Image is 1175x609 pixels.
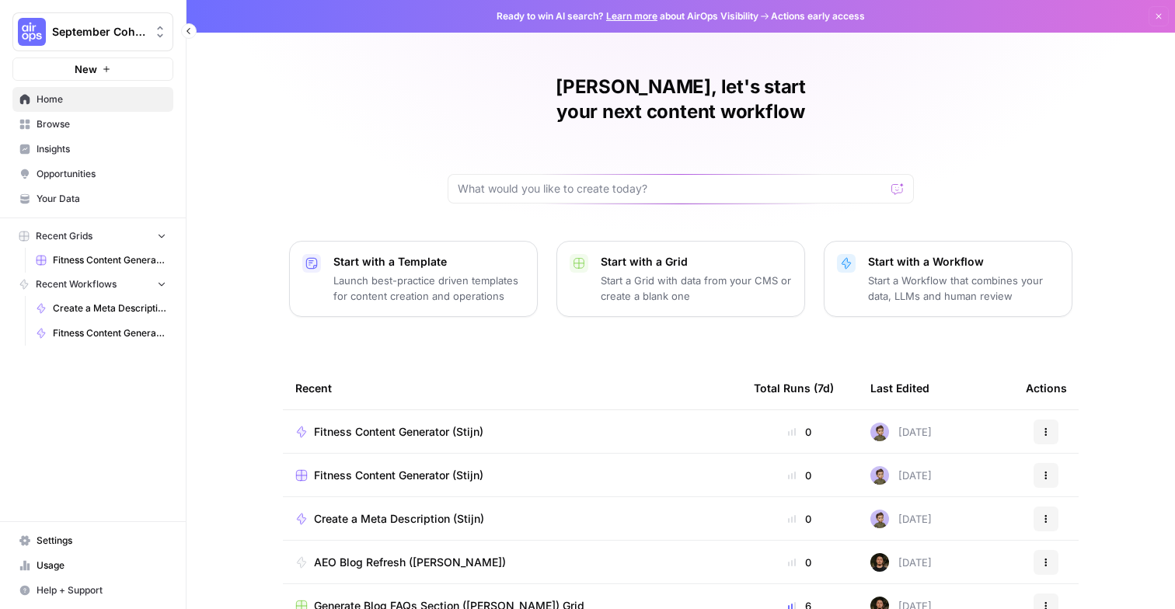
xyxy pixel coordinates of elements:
[75,61,97,77] span: New
[754,555,846,570] div: 0
[870,423,889,441] img: ruybxce7esr7yef6hou754u07ter
[295,511,729,527] a: Create a Meta Description (Stijn)
[12,162,173,186] a: Opportunities
[295,555,729,570] a: AEO Blog Refresh ([PERSON_NAME])
[12,87,173,112] a: Home
[53,301,166,315] span: Create a Meta Description (Stijn)
[295,468,729,483] a: Fitness Content Generator (Stijn)
[37,534,166,548] span: Settings
[37,192,166,206] span: Your Data
[754,468,846,483] div: 0
[870,423,932,441] div: [DATE]
[870,510,889,528] img: ruybxce7esr7yef6hou754u07ter
[771,9,865,23] span: Actions early access
[601,254,792,270] p: Start with a Grid
[870,367,929,409] div: Last Edited
[754,424,846,440] div: 0
[37,167,166,181] span: Opportunities
[36,277,117,291] span: Recent Workflows
[12,186,173,211] a: Your Data
[289,241,538,317] button: Start with a TemplateLaunch best-practice driven templates for content creation and operations
[18,18,46,46] img: September Cohort Logo
[12,528,173,553] a: Settings
[12,553,173,578] a: Usage
[53,253,166,267] span: Fitness Content Generator (Stijn)
[36,229,92,243] span: Recent Grids
[754,367,834,409] div: Total Runs (7d)
[12,112,173,137] a: Browse
[52,24,146,40] span: September Cohort
[870,466,932,485] div: [DATE]
[12,273,173,296] button: Recent Workflows
[314,468,483,483] span: Fitness Content Generator (Stijn)
[12,57,173,81] button: New
[37,142,166,156] span: Insights
[12,137,173,162] a: Insights
[295,424,729,440] a: Fitness Content Generator (Stijn)
[37,583,166,597] span: Help + Support
[754,511,846,527] div: 0
[601,273,792,304] p: Start a Grid with data from your CMS or create a blank one
[53,326,166,340] span: Fitness Content Generator (Stijn)
[870,553,889,572] img: yb40j7jvyap6bv8k3d2kukw6raee
[314,424,483,440] span: Fitness Content Generator (Stijn)
[12,12,173,51] button: Workspace: September Cohort
[12,224,173,248] button: Recent Grids
[29,248,173,273] a: Fitness Content Generator (Stijn)
[870,553,932,572] div: [DATE]
[29,321,173,346] a: Fitness Content Generator (Stijn)
[314,555,506,570] span: AEO Blog Refresh ([PERSON_NAME])
[870,466,889,485] img: ruybxce7esr7yef6hou754u07ter
[458,181,885,197] input: What would you like to create today?
[37,92,166,106] span: Home
[1026,367,1067,409] div: Actions
[556,241,805,317] button: Start with a GridStart a Grid with data from your CMS or create a blank one
[606,10,657,22] a: Learn more
[868,254,1059,270] p: Start with a Workflow
[448,75,914,124] h1: [PERSON_NAME], let's start your next content workflow
[824,241,1072,317] button: Start with a WorkflowStart a Workflow that combines your data, LLMs and human review
[12,578,173,603] button: Help + Support
[333,273,525,304] p: Launch best-practice driven templates for content creation and operations
[29,296,173,321] a: Create a Meta Description (Stijn)
[37,117,166,131] span: Browse
[314,511,484,527] span: Create a Meta Description (Stijn)
[868,273,1059,304] p: Start a Workflow that combines your data, LLMs and human review
[870,510,932,528] div: [DATE]
[497,9,758,23] span: Ready to win AI search? about AirOps Visibility
[333,254,525,270] p: Start with a Template
[37,559,166,572] span: Usage
[295,367,729,409] div: Recent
